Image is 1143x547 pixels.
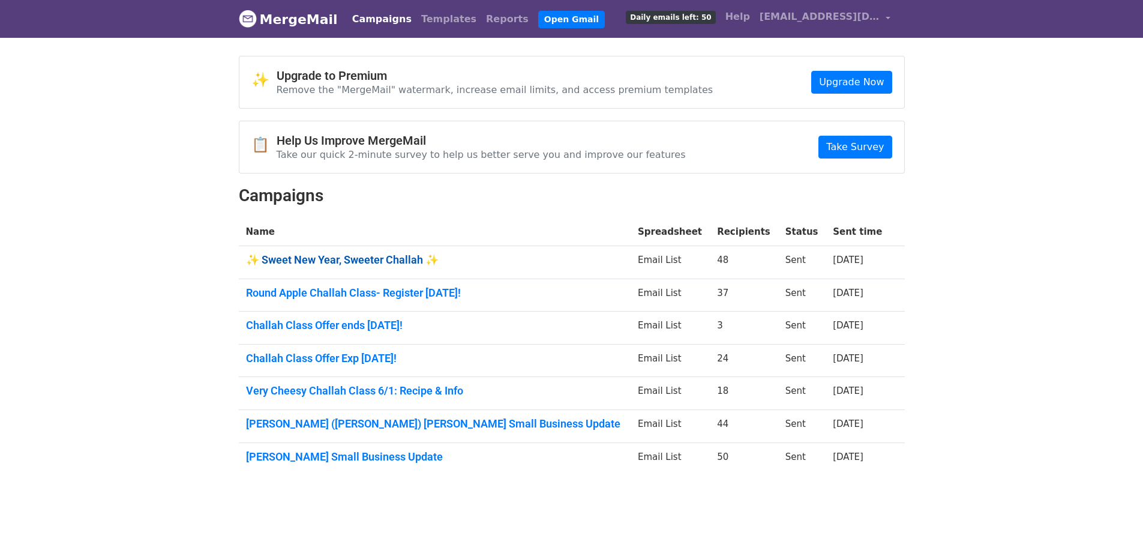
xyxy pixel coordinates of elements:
[1083,489,1143,547] iframe: Chat Widget
[277,133,686,148] h4: Help Us Improve MergeMail
[833,419,863,429] a: [DATE]
[833,288,863,298] a: [DATE]
[778,312,826,345] td: Sent
[710,246,778,279] td: 48
[778,246,826,279] td: Sent
[811,71,892,94] a: Upgrade Now
[631,377,710,410] td: Email List
[631,344,710,377] td: Email List
[778,410,826,443] td: Sent
[710,410,778,443] td: 44
[246,352,623,365] a: Challah Class Offer Exp [DATE]!
[833,452,863,462] a: [DATE]
[246,384,623,397] a: Very Cheesy Challah Class 6/1: Recipe & Info
[538,11,605,28] a: Open Gmail
[416,7,481,31] a: Templates
[710,344,778,377] td: 24
[246,319,623,332] a: Challah Class Offer ends [DATE]!
[631,218,710,246] th: Spreadsheet
[778,279,826,312] td: Sent
[631,410,710,443] td: Email List
[251,136,277,154] span: 📋
[621,5,720,29] a: Daily emails left: 50
[710,218,778,246] th: Recipients
[251,71,277,89] span: ✨
[833,353,863,364] a: [DATE]
[778,218,826,246] th: Status
[631,312,710,345] td: Email List
[481,7,533,31] a: Reports
[239,7,338,32] a: MergeMail
[246,450,623,464] a: [PERSON_NAME] Small Business Update
[246,417,623,431] a: [PERSON_NAME] ([PERSON_NAME]) [PERSON_NAME] Small Business Update
[626,11,715,24] span: Daily emails left: 50
[755,5,895,33] a: [EMAIL_ADDRESS][DOMAIN_NAME]
[239,218,631,246] th: Name
[631,279,710,312] td: Email List
[239,10,257,28] img: MergeMail logo
[631,443,710,475] td: Email List
[778,443,826,475] td: Sent
[778,377,826,410] td: Sent
[277,83,713,96] p: Remove the "MergeMail" watermark, increase email limits, and access premium templates
[826,218,890,246] th: Sent time
[631,246,710,279] td: Email List
[246,286,623,300] a: Round Apple Challah Class- Register [DATE]!
[710,377,778,410] td: 18
[721,5,755,29] a: Help
[246,253,623,267] a: ✨ Sweet New Year, Sweeter Challah ✨
[833,385,863,396] a: [DATE]
[818,136,892,159] a: Take Survey
[347,7,416,31] a: Campaigns
[833,255,863,265] a: [DATE]
[710,312,778,345] td: 3
[833,320,863,331] a: [DATE]
[760,10,880,24] span: [EMAIL_ADDRESS][DOMAIN_NAME]
[778,344,826,377] td: Sent
[710,443,778,475] td: 50
[239,186,905,206] h2: Campaigns
[710,279,778,312] td: 37
[277,148,686,161] p: Take our quick 2-minute survey to help us better serve you and improve our features
[277,68,713,83] h4: Upgrade to Premium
